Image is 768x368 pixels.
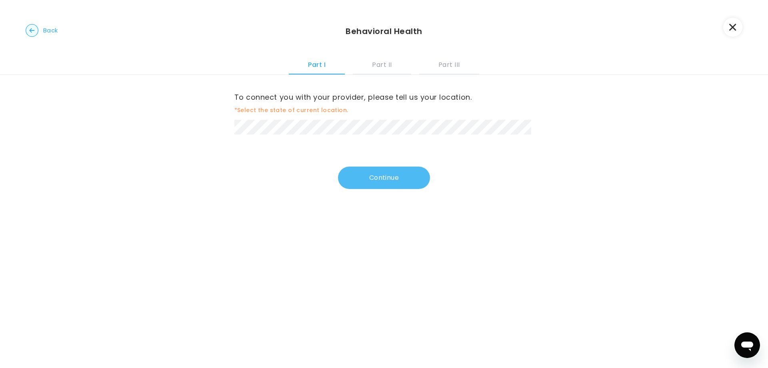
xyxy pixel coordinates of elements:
h3: Behavioral Health [346,26,422,37]
span: Back [43,25,58,36]
button: Part II [353,53,411,74]
button: Back [26,24,58,37]
iframe: Button to launch messaging window [734,332,760,358]
label: To connect you with your provider, please tell us your location. [234,91,534,104]
button: Part III [419,53,479,74]
button: Continue [338,167,430,189]
span: *Select the state of current location. [234,105,534,115]
button: Part I [289,53,345,74]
